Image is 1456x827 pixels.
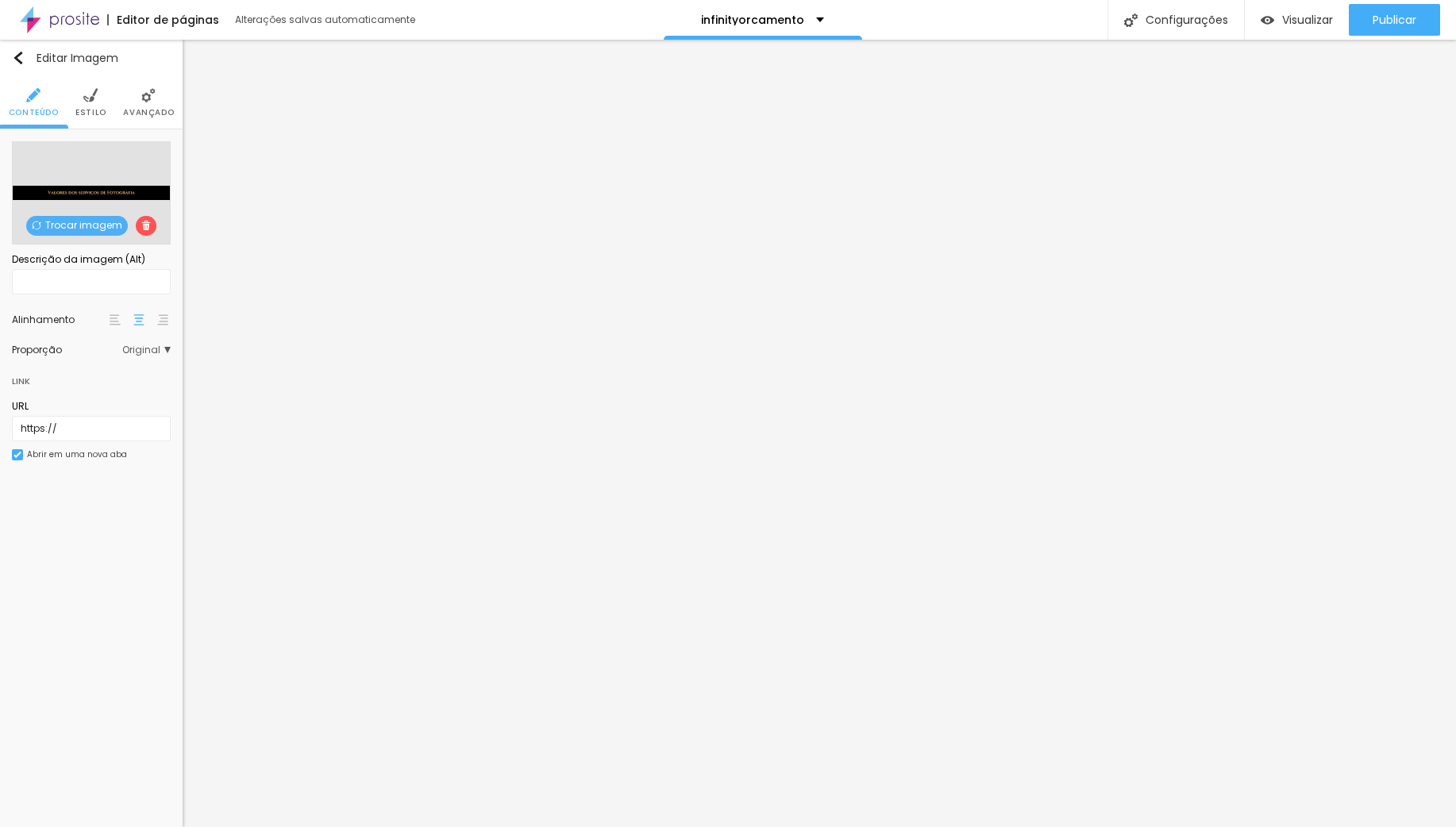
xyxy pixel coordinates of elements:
[141,88,156,102] img: Icone
[12,252,171,267] div: Descrição da imagem (Alt)
[26,88,40,102] img: Icone
[12,345,122,355] div: Proporção
[110,314,121,325] img: paragraph-left-align.svg
[123,109,174,117] span: Avançado
[12,52,25,64] img: Icone
[1124,13,1138,27] img: Icone
[235,15,418,25] div: Alterações salvas automaticamente
[701,14,804,25] p: infinityorcamento
[1282,13,1333,26] span: Visualizar
[157,314,168,325] img: paragraph-right-align.svg
[9,109,59,117] span: Conteúdo
[32,221,41,230] img: Icone
[1245,4,1349,36] button: Visualizar
[1349,4,1440,36] button: Publicar
[1261,13,1274,27] img: view-1.svg
[12,372,30,390] div: Link
[75,109,106,117] span: Estilo
[141,221,151,230] img: Icone
[122,345,171,355] span: Original
[133,314,144,325] img: paragraph-center-align.svg
[1373,13,1416,26] span: Publicar
[83,88,98,102] img: Icone
[26,216,128,236] span: Trocar imagem
[12,363,171,391] div: Link
[12,315,107,325] div: Alinhamento
[183,40,1456,827] iframe: Editor
[12,399,171,413] div: URL
[107,14,219,25] div: Editor de páginas
[13,451,21,459] img: Icone
[12,52,118,64] div: Editar Imagem
[27,451,127,459] div: Abrir em uma nova aba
